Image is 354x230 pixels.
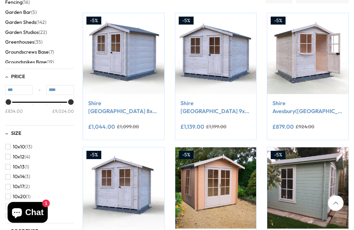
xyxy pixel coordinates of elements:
[175,147,257,229] img: Shire Barn ale 10x10 Log Cabin 19mm interlock Cladding - Best Shed
[49,49,54,55] span: (7)
[31,9,37,15] span: (5)
[5,29,39,35] span: Garden Studios
[86,17,101,25] div: -5%
[5,9,31,15] span: Garden Bar
[88,124,115,129] ins: £1,044.00
[5,37,43,47] button: Greenhouses (35)
[13,194,26,200] span: 10x20
[5,142,32,152] button: 10x10
[5,27,47,37] button: Garden Studios (22)
[83,13,164,94] img: Shire Avesbury 8x8 Log Cabin 19mm interlock Cladding - Best Shed
[46,85,74,95] input: Max value
[5,47,54,57] button: Groundscrews Base (7)
[267,147,348,229] img: Shire Barn ale 7x7 Log Cabin 19mm interlock Cladding - Best Shed
[5,202,27,212] button: 10x7
[117,124,139,129] del: £1,099.00
[13,184,24,190] span: 10x17
[24,184,30,190] span: (2)
[86,151,101,159] div: -5%
[296,124,314,129] del: £924.00
[13,144,25,150] span: 10x10
[11,130,21,136] span: Size
[271,151,286,159] div: -5%
[13,174,25,180] span: 10x14
[180,124,204,129] ins: £1,139.00
[272,124,294,129] ins: £879.00
[5,162,29,172] button: 10x13
[5,59,47,65] span: Groundspikes Base
[5,17,46,27] button: Garden Sheds (142)
[13,154,25,160] span: 10x12
[6,202,50,224] inbox-online-store-chat: Shopify online store chat
[179,17,194,25] div: -5%
[5,152,30,162] button: 10x12
[5,85,32,95] input: Min value
[13,164,25,170] span: 10x13
[5,212,28,222] button: 10x8
[83,147,164,229] img: Shire Avesbury(Pembrook) 8x6 Log Cabin 19mm interlock Cladding - Best Shed
[25,144,32,150] span: (13)
[11,73,25,80] span: Price
[39,29,47,35] span: (22)
[32,86,46,93] span: -
[179,151,194,159] div: -5%
[26,194,30,200] span: (1)
[5,172,30,182] button: 10x14
[34,39,43,45] span: (35)
[267,13,348,94] img: Shire Avesbury(Pembrook) 7x7 Log Cabin 19mm interlock Cladding - Best Shed
[25,174,30,180] span: (3)
[206,124,226,129] del: £1,199.00
[5,57,54,67] button: Groundspikes Base (19)
[5,39,34,45] span: Greenhouses
[5,49,49,55] span: Groundscrews Base
[36,19,46,25] span: (142)
[5,182,30,192] button: 10x17
[88,99,159,115] a: Shire [GEOGRAPHIC_DATA] 8x8 Log Cabin 19mm interlock Cladding
[5,19,36,25] span: Garden Sheds
[272,99,343,115] a: Shire Avesbury([GEOGRAPHIC_DATA]) 7x7 Log Cabin 19mm interlock Cladding
[175,13,257,94] img: Shire Avesbury 9x9 Log Cabin 19mm interlock Cladding - Best Shed
[25,154,30,160] span: (4)
[180,99,251,115] a: Shire [GEOGRAPHIC_DATA] 9x9 Log Cabin 19mm interlock Cladding
[271,17,286,25] div: -5%
[52,108,74,114] div: £9,024.00
[5,192,30,202] button: 10x20
[5,102,74,120] div: Price
[5,108,23,114] div: £834.00
[5,7,37,17] button: Garden Bar (5)
[25,164,29,170] span: (1)
[47,59,54,65] span: (19)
